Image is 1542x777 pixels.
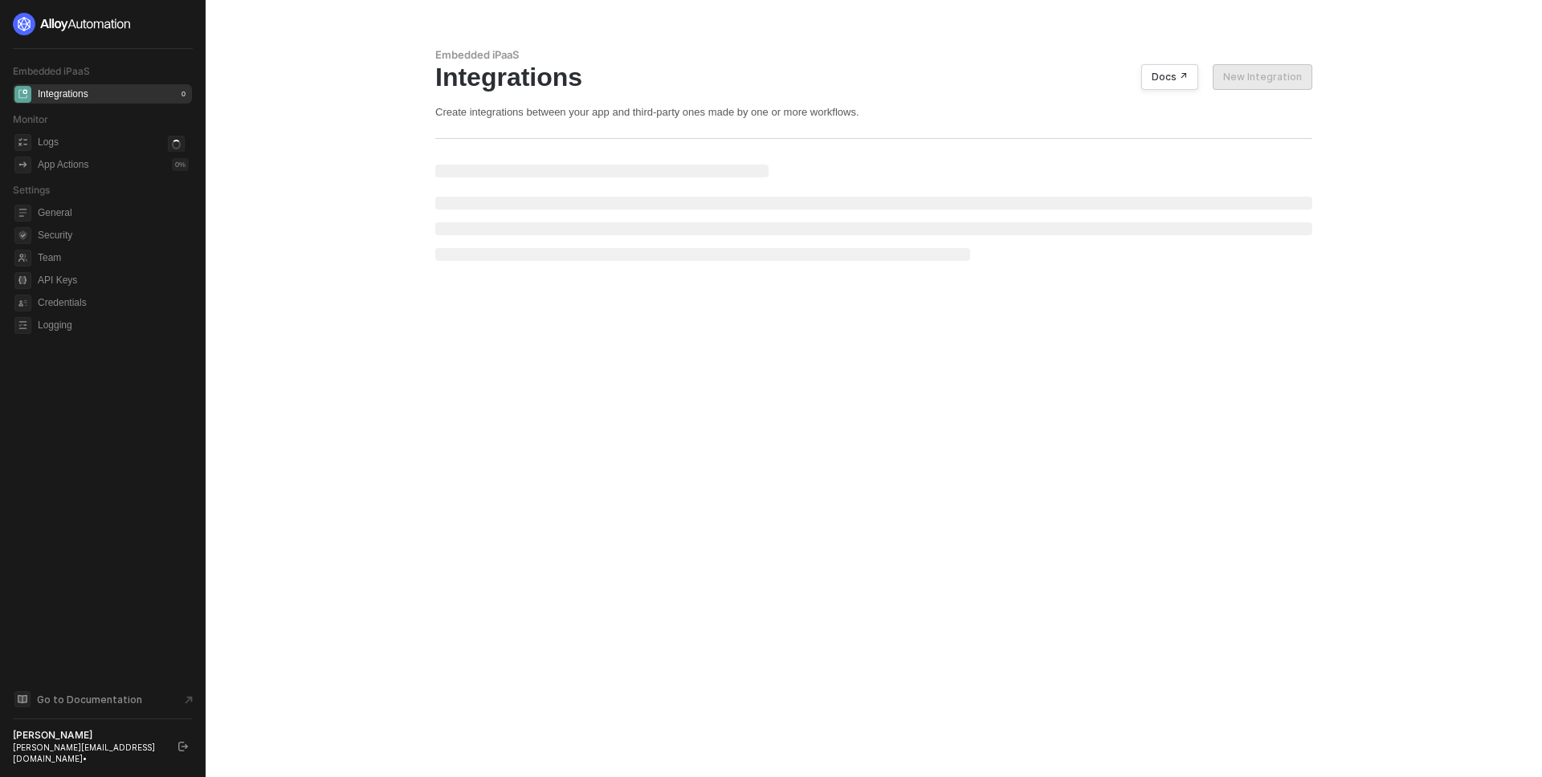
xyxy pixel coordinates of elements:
span: Go to Documentation [37,693,142,706]
span: team [14,250,31,266]
span: General [38,203,189,222]
span: documentation [14,691,31,707]
span: logout [178,742,188,751]
span: API Keys [38,271,189,290]
div: App Actions [38,158,88,172]
span: Embedded iPaaS [13,65,90,77]
span: integrations [14,86,31,103]
div: Integrations [38,87,88,101]
div: Docs ↗ [1152,71,1188,83]
button: Docs ↗ [1141,64,1198,90]
span: credentials [14,295,31,311]
div: Create integrations between your app and third-party ones made by one or more workflows. [435,105,1312,119]
span: Team [38,248,189,267]
span: Credentials [38,293,189,312]
span: Logging [38,315,189,335]
span: Security [38,226,189,245]
a: logo [13,13,192,35]
div: [PERSON_NAME] [13,729,164,742]
span: Monitor [13,113,48,125]
div: Integrations [435,62,1312,92]
img: logo [13,13,132,35]
button: New Integration [1213,64,1312,90]
span: security [14,227,31,244]
div: 0 % [172,158,189,171]
div: [PERSON_NAME][EMAIL_ADDRESS][DOMAIN_NAME] • [13,742,164,764]
div: 0 [178,87,189,100]
span: logging [14,317,31,334]
span: icon-app-actions [14,157,31,173]
span: api-key [14,272,31,289]
span: Settings [13,184,50,196]
div: Logs [38,136,59,149]
span: icon-logs [14,134,31,151]
a: Knowledge Base [13,690,193,709]
span: icon-loader [168,136,185,153]
span: document-arrow [181,692,197,708]
span: general [14,205,31,222]
div: Embedded iPaaS [435,48,1312,62]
